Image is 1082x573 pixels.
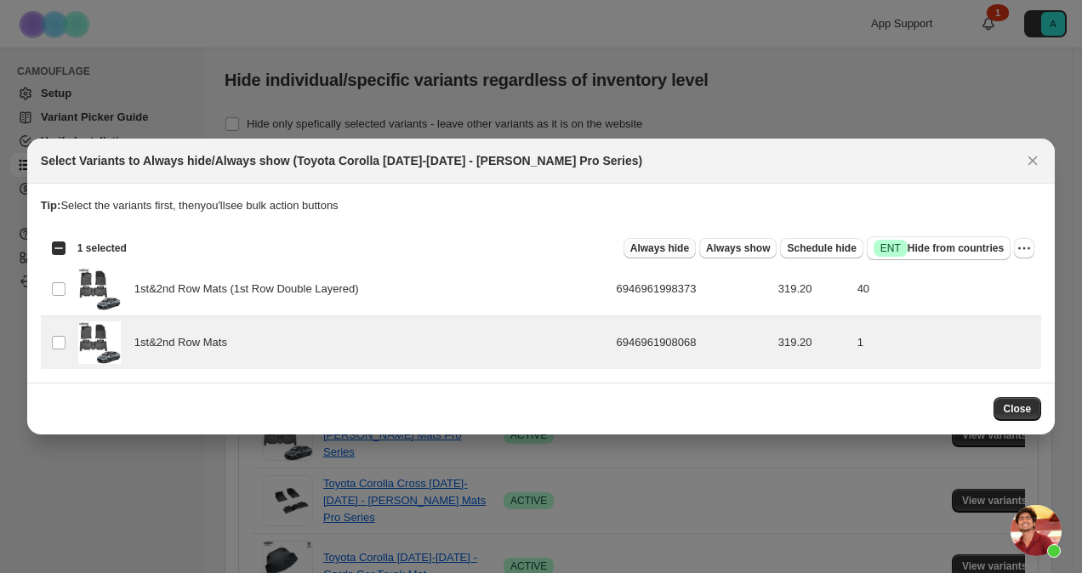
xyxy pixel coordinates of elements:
td: 319.20 [773,263,852,316]
td: 319.20 [773,316,852,370]
button: Always hide [624,238,696,258]
span: 1st&2nd Row Mats [134,334,236,351]
span: Schedule hide [787,241,856,255]
span: 1st&2nd Row Mats (1st Row Double Layered) [134,281,368,298]
span: ENT [880,241,901,255]
h2: Select Variants to Always hide/Always show (Toyota Corolla [DATE]-[DATE] - [PERSON_NAME] Pro Series) [41,152,642,169]
td: 1 [852,316,1042,370]
p: Select the variants first, then you'll see bulk action buttons [41,197,1041,214]
strong: Tip: [41,199,61,212]
td: 6946961908068 [612,316,773,370]
button: Close [994,397,1042,421]
td: 40 [852,263,1042,316]
button: More actions [1014,238,1034,258]
button: SuccessENTHide from countries [867,236,1011,260]
span: Always hide [630,241,689,255]
button: Always show [699,238,777,258]
span: Always show [706,241,770,255]
img: EASYTOCLEAN_99357ec3-3466-4870-985a-f2423256cfea.png [78,321,121,364]
img: EASYTOCLEAN_99357ec3-3466-4870-985a-f2423256cfea.png [78,268,121,310]
span: Hide from countries [874,240,1004,257]
button: Schedule hide [780,238,863,258]
span: Close [1004,402,1032,416]
button: Close [1021,149,1045,173]
div: Open chat [1011,505,1062,556]
span: 1 selected [77,241,127,255]
td: 6946961998373 [612,263,773,316]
